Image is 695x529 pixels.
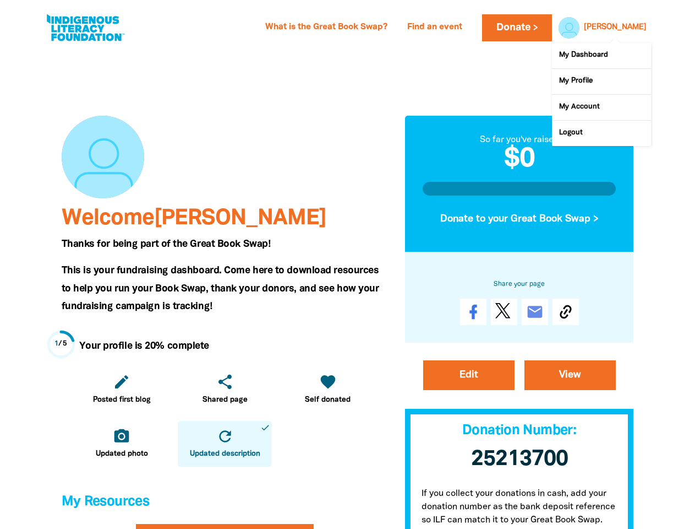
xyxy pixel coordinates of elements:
div: So far you've raised [423,133,616,147]
span: Updated photo [96,449,148,460]
a: What is the Great Book Swap? [259,19,394,36]
span: Donation Number: [462,424,576,437]
span: Welcome [PERSON_NAME] [62,208,326,229]
a: shareShared page [178,366,272,412]
span: Posted first blog [93,395,151,406]
a: email [522,299,548,325]
span: Thanks for being part of the Great Book Swap! [62,240,271,249]
i: refresh [216,428,234,445]
span: 1 [54,341,59,347]
a: Find an event [401,19,469,36]
h6: Share your page [423,278,616,290]
button: Donate to your Great Book Swap > [423,204,616,234]
i: share [216,373,234,391]
i: done [260,423,270,433]
i: email [526,303,544,321]
h2: $0 [423,147,616,173]
a: refreshUpdated descriptiondone [178,421,272,467]
i: edit [113,373,130,391]
button: Copy Link [552,299,579,325]
a: [PERSON_NAME] [584,24,647,31]
a: My Profile [552,69,651,94]
a: Share [460,299,486,325]
span: Shared page [203,395,248,406]
a: View [524,360,616,390]
a: Logout [552,121,651,146]
a: camera_altUpdated photo [75,421,169,467]
strong: Your profile is 20% complete [79,342,209,350]
a: Post [491,299,517,325]
span: Updated description [190,449,260,460]
a: Edit [423,360,515,390]
a: favoriteSelf donated [281,366,375,412]
span: This is your fundraising dashboard. Come here to download resources to help you run your Book Swa... [62,266,379,311]
span: My Resources [62,495,150,508]
a: My Account [552,95,651,120]
i: camera_alt [113,428,130,445]
a: editPosted first blog [75,366,169,412]
div: / 5 [54,339,67,349]
a: My Dashboard [552,43,651,68]
a: Donate [482,14,551,41]
i: favorite [319,373,337,391]
span: Self donated [305,395,351,406]
span: 25213700 [471,449,568,469]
